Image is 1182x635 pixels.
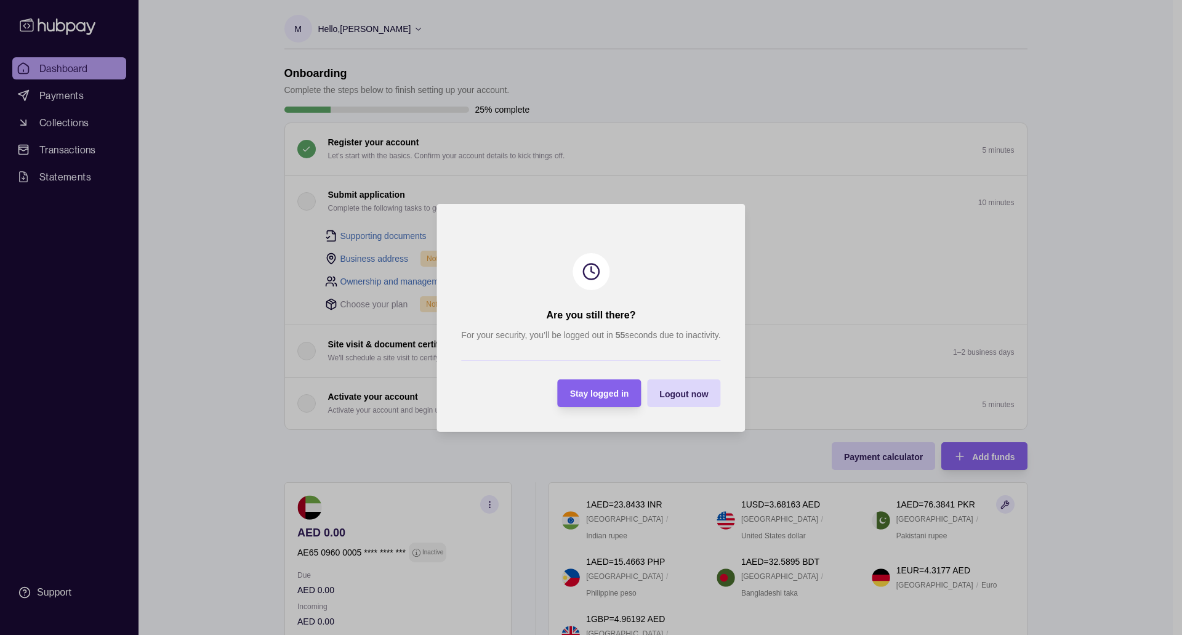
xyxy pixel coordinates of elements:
[558,379,641,407] button: Stay logged in
[461,328,720,342] p: For your security, you’ll be logged out in seconds due to inactivity.
[547,309,636,322] h2: Are you still there?
[647,379,720,407] button: Logout now
[616,330,625,340] strong: 55
[659,389,708,398] span: Logout now
[570,389,629,398] span: Stay logged in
